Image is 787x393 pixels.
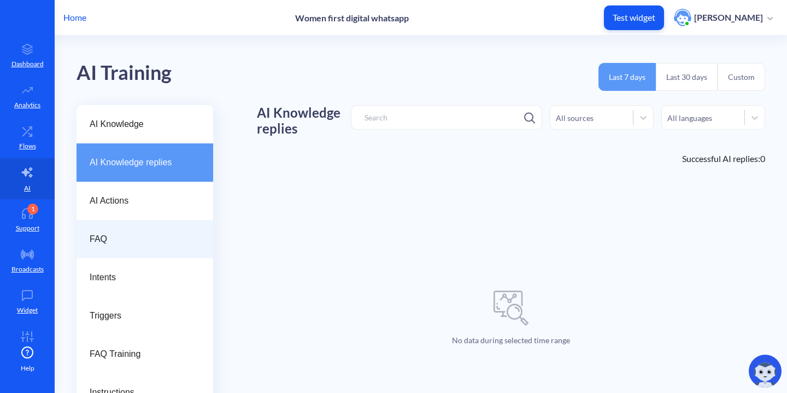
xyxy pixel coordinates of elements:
[77,220,213,258] a: FAQ
[90,309,191,322] span: Triggers
[452,334,570,346] p: No data during selected time range
[11,264,44,274] p: Broadcasts
[656,63,718,91] button: Last 30 days
[19,141,36,151] p: Flows
[11,59,44,69] p: Dashboard
[24,183,31,193] p: AI
[598,63,656,91] button: Last 7 days
[16,223,39,233] p: Support
[17,305,38,315] p: Widget
[90,348,191,361] span: FAQ Training
[77,182,213,220] a: AI Actions
[749,355,782,388] img: copilot-icon.svg
[668,8,778,27] button: user photo[PERSON_NAME]
[694,11,763,24] p: [PERSON_NAME]
[77,258,213,297] a: Intents
[14,100,40,110] p: Analytics
[257,152,765,165] div: Successful AI replies: 0
[90,271,191,284] span: Intents
[77,297,213,335] a: Triggers
[667,112,712,123] div: All languages
[295,13,409,23] p: Women first digital whatsapp
[718,63,765,91] button: Custom
[351,105,542,130] input: Search
[613,12,655,23] p: Test widget
[77,105,213,143] a: AI Knowledge
[674,9,691,26] img: user photo
[77,57,172,89] div: AI Training
[556,112,594,123] div: All sources
[90,194,191,207] span: AI Actions
[77,335,213,373] a: FAQ Training
[63,11,86,24] p: Home
[604,5,664,30] button: Test widget
[90,233,191,246] span: FAQ
[90,156,191,169] span: AI Knowledge replies
[90,118,191,131] span: AI Knowledge
[21,363,34,373] span: Help
[257,105,351,137] h1: AI Knowledge replies
[77,143,213,182] a: AI Knowledge replies
[27,204,38,215] div: 1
